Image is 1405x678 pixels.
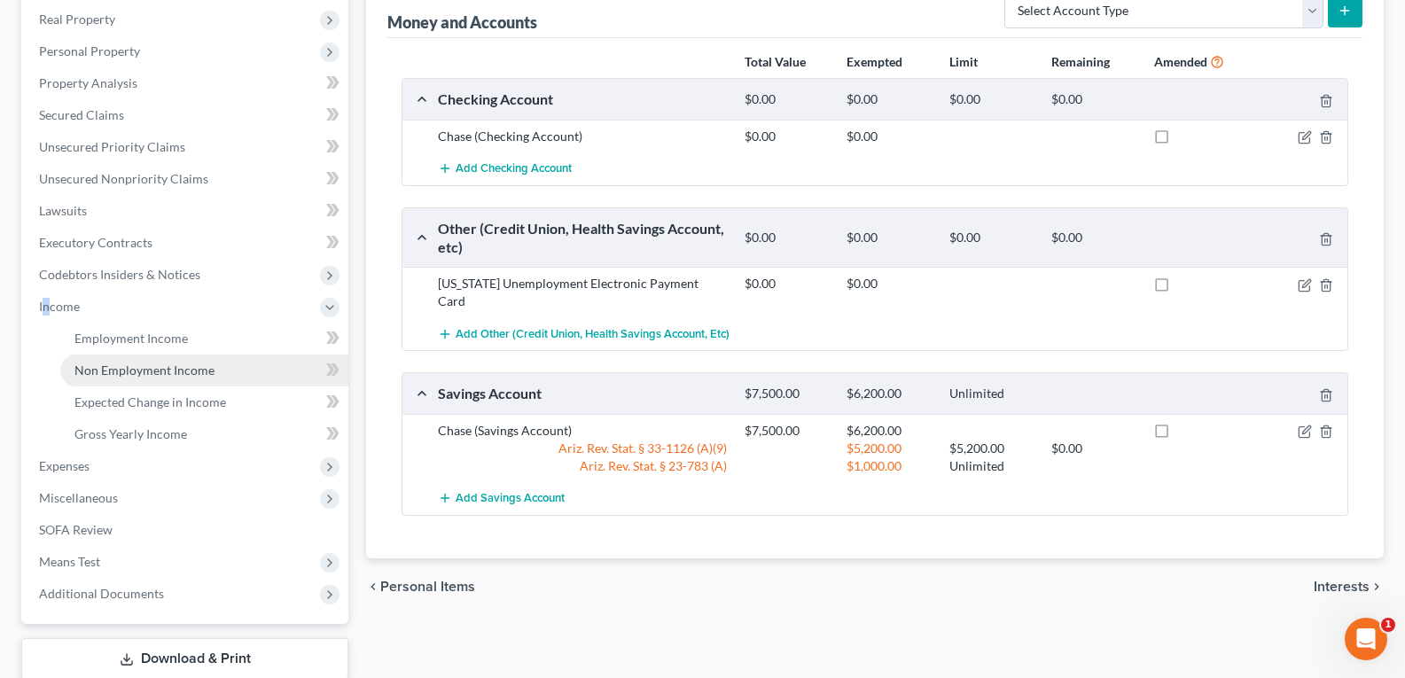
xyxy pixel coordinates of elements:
div: $0.00 [1042,440,1144,457]
span: Lawsuits [39,203,87,218]
div: Checking Account [429,90,736,108]
span: Employment Income [74,331,188,346]
a: Unsecured Nonpriority Claims [25,163,348,195]
button: Add Checking Account [438,152,572,185]
a: Gross Yearly Income [60,418,348,450]
span: Add Savings Account [456,492,565,506]
a: Secured Claims [25,99,348,131]
a: Lawsuits [25,195,348,227]
div: $0.00 [1042,91,1144,108]
div: Money and Accounts [387,12,537,33]
div: Ariz. Rev. Stat. § 23-783 (A) [429,457,736,475]
span: 1 [1381,618,1395,632]
div: Other (Credit Union, Health Savings Account, etc) [429,219,736,257]
strong: Remaining [1051,54,1110,69]
a: Property Analysis [25,67,348,99]
a: Non Employment Income [60,355,348,386]
span: Miscellaneous [39,490,118,505]
span: Personal Items [380,580,475,594]
div: $0.00 [736,230,838,246]
button: Add Other (Credit Union, Health Savings Account, etc) [438,317,730,350]
span: Non Employment Income [74,362,215,378]
div: Ariz. Rev. Stat. § 33-1126 (A)(9) [429,440,736,457]
div: Unlimited [941,386,1042,402]
a: Unsecured Priority Claims [25,131,348,163]
div: $0.00 [736,91,838,108]
span: Interests [1314,580,1370,594]
strong: Exempted [847,54,902,69]
span: Add Checking Account [456,162,572,176]
div: $0.00 [736,275,838,292]
div: Chase (Checking Account) [429,128,736,145]
button: Interests chevron_right [1314,580,1384,594]
span: Personal Property [39,43,140,58]
span: Unsecured Priority Claims [39,139,185,154]
div: $1,000.00 [838,457,940,475]
div: Unlimited [941,457,1042,475]
span: Expected Change in Income [74,394,226,409]
div: $6,200.00 [838,422,940,440]
a: Executory Contracts [25,227,348,259]
div: [US_STATE] Unemployment Electronic Payment Card [429,275,736,310]
span: Unsecured Nonpriority Claims [39,171,208,186]
strong: Amended [1154,54,1207,69]
strong: Total Value [745,54,806,69]
a: SOFA Review [25,514,348,546]
div: $0.00 [838,128,940,145]
span: Expenses [39,458,90,473]
a: Employment Income [60,323,348,355]
button: chevron_left Personal Items [366,580,475,594]
button: Add Savings Account [438,482,565,515]
span: Income [39,299,80,314]
div: Chase (Savings Account) [429,422,736,440]
div: $0.00 [838,91,940,108]
iframe: Intercom live chat [1345,618,1387,660]
i: chevron_right [1370,580,1384,594]
a: Expected Change in Income [60,386,348,418]
div: $5,200.00 [941,440,1042,457]
span: Secured Claims [39,107,124,122]
div: $0.00 [941,230,1042,246]
span: Add Other (Credit Union, Health Savings Account, etc) [456,327,730,341]
div: $6,200.00 [838,386,940,402]
div: $0.00 [1042,230,1144,246]
span: SOFA Review [39,522,113,537]
span: Property Analysis [39,75,137,90]
div: Savings Account [429,384,736,402]
div: $0.00 [941,91,1042,108]
span: Executory Contracts [39,235,152,250]
div: $0.00 [838,275,940,292]
strong: Limit [949,54,978,69]
div: $0.00 [736,128,838,145]
span: Means Test [39,554,100,569]
div: $7,500.00 [736,422,838,440]
div: $0.00 [838,230,940,246]
div: $5,200.00 [838,440,940,457]
span: Real Property [39,12,115,27]
i: chevron_left [366,580,380,594]
span: Codebtors Insiders & Notices [39,267,200,282]
span: Gross Yearly Income [74,426,187,441]
div: $7,500.00 [736,386,838,402]
span: Additional Documents [39,586,164,601]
